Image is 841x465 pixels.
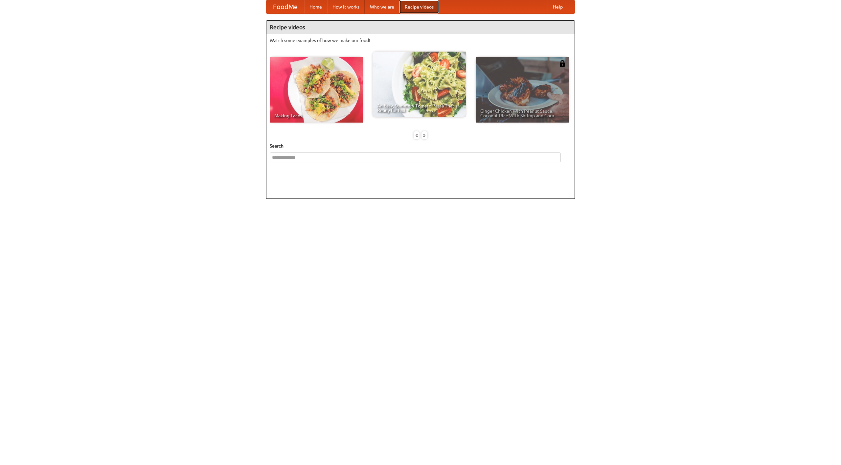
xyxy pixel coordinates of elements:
a: An Easy, Summery Tomato Pasta That's Ready for Fall [373,52,466,117]
div: » [421,131,427,139]
h4: Recipe videos [266,21,575,34]
a: Making Tacos [270,57,363,123]
a: Recipe videos [399,0,439,13]
a: Help [548,0,568,13]
span: Making Tacos [274,113,358,118]
img: 483408.png [559,60,566,67]
a: Home [304,0,327,13]
p: Watch some examples of how we make our food! [270,37,571,44]
div: « [414,131,420,139]
a: FoodMe [266,0,304,13]
h5: Search [270,143,571,149]
a: Who we are [365,0,399,13]
a: How it works [327,0,365,13]
span: An Easy, Summery Tomato Pasta That's Ready for Fall [377,104,461,113]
